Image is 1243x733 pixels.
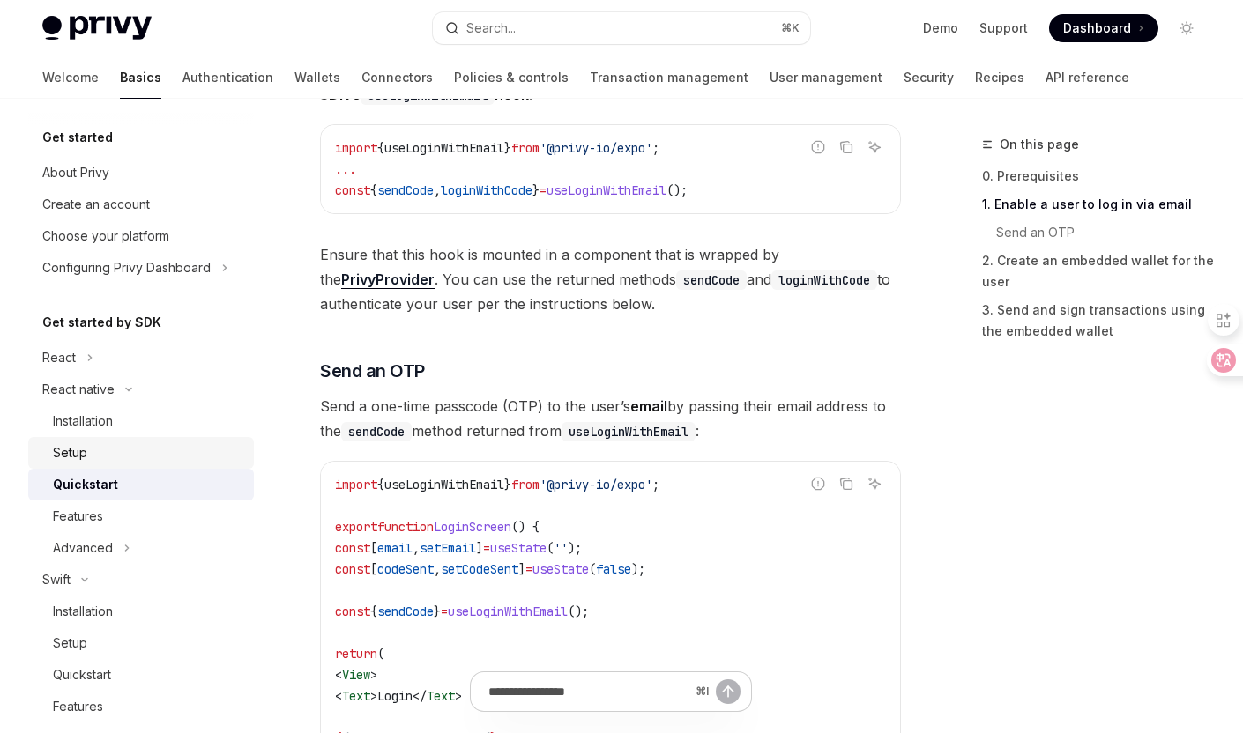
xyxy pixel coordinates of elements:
a: Support [979,19,1028,37]
span: '@privy-io/expo' [540,477,652,492]
span: Ensure that this hook is mounted in a component that is wrapped by the . You can use the returned... [320,242,901,316]
a: Authentication [182,56,273,99]
button: Toggle Swift section [28,564,254,596]
span: useLoginWithEmail [547,182,666,198]
span: setCodeSent [441,561,518,577]
span: View [342,667,370,683]
span: = [483,540,490,556]
span: } [504,140,511,156]
span: codeSent [377,561,434,577]
a: Demo [923,19,958,37]
span: (); [568,603,589,619]
div: Create an account [42,194,150,215]
span: ; [652,140,659,156]
span: '@privy-io/expo' [540,140,652,156]
span: (); [666,182,688,198]
span: ); [631,561,645,577]
div: Setup [53,633,87,654]
span: '' [554,540,568,556]
a: About Privy [28,157,254,189]
span: function [377,519,434,535]
div: Quickstart [53,474,118,495]
div: Setup [53,442,87,463]
span: { [377,140,384,156]
button: Toggle Configuring Privy Dashboard section [28,252,254,284]
div: Choose your platform [42,226,169,247]
a: PrivyProvider [341,270,435,289]
a: Setup [28,437,254,469]
a: Connectors [361,56,433,99]
span: useState [490,540,547,556]
div: Configuring Privy Dashboard [42,257,211,278]
a: 2. Create an embedded wallet for the user [982,247,1215,296]
button: Ask AI [863,136,886,159]
div: React native [42,379,115,400]
a: Dashboard [1049,14,1158,42]
a: Setup [28,627,254,659]
span: false [596,561,631,577]
div: Quickstart [53,664,111,685]
span: setEmail [420,540,476,556]
button: Send message [716,679,741,704]
span: ; [652,477,659,492]
span: ⌘ K [781,21,800,35]
h5: Get started by SDK [42,312,161,333]
button: Toggle Advanced section [28,532,254,564]
strong: email [630,397,667,415]
span: () { [511,519,540,535]
span: email [377,540,413,556]
span: from [511,477,540,492]
div: Swift [42,569,71,590]
div: Search... [466,18,516,39]
input: Ask a question... [488,672,688,711]
span: = [525,561,532,577]
span: const [335,603,370,619]
a: Create an account [28,189,254,220]
span: ] [476,540,483,556]
span: const [335,561,370,577]
span: Dashboard [1063,19,1131,37]
span: sendCode [377,182,434,198]
a: 3. Send and sign transactions using the embedded wallet [982,296,1215,345]
a: Transaction management [590,56,748,99]
span: ... [335,161,356,177]
a: User management [770,56,882,99]
span: import [335,140,377,156]
span: export [335,519,377,535]
span: = [441,603,448,619]
img: light logo [42,16,152,41]
span: { [370,603,377,619]
span: , [434,561,441,577]
a: Quickstart [28,659,254,691]
span: } [504,477,511,492]
div: Features [53,696,103,717]
span: } [434,603,441,619]
span: [ [370,561,377,577]
div: Installation [53,411,113,432]
span: On this page [1000,134,1079,155]
span: ( [589,561,596,577]
a: Basics [120,56,161,99]
code: sendCode [341,422,412,441]
span: import [335,477,377,492]
span: useLoginWithEmail [384,477,504,492]
a: Security [904,56,954,99]
a: Installation [28,596,254,627]
button: Toggle dark mode [1172,14,1201,42]
span: Send an OTP [320,359,425,383]
a: Features [28,500,254,532]
a: Features [28,691,254,722]
span: loginWithCode [441,182,532,198]
span: return [335,646,377,662]
span: Send a one-time passcode (OTP) to the user’s by passing their email address to the method returne... [320,394,901,443]
button: Report incorrect code [807,472,830,495]
span: useLoginWithEmail [448,603,568,619]
a: Quickstart [28,469,254,500]
span: < [335,667,342,683]
span: > [370,667,377,683]
button: Ask AI [863,472,886,495]
span: , [413,540,420,556]
span: } [532,182,540,198]
span: ] [518,561,525,577]
a: 0. Prerequisites [982,162,1215,190]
